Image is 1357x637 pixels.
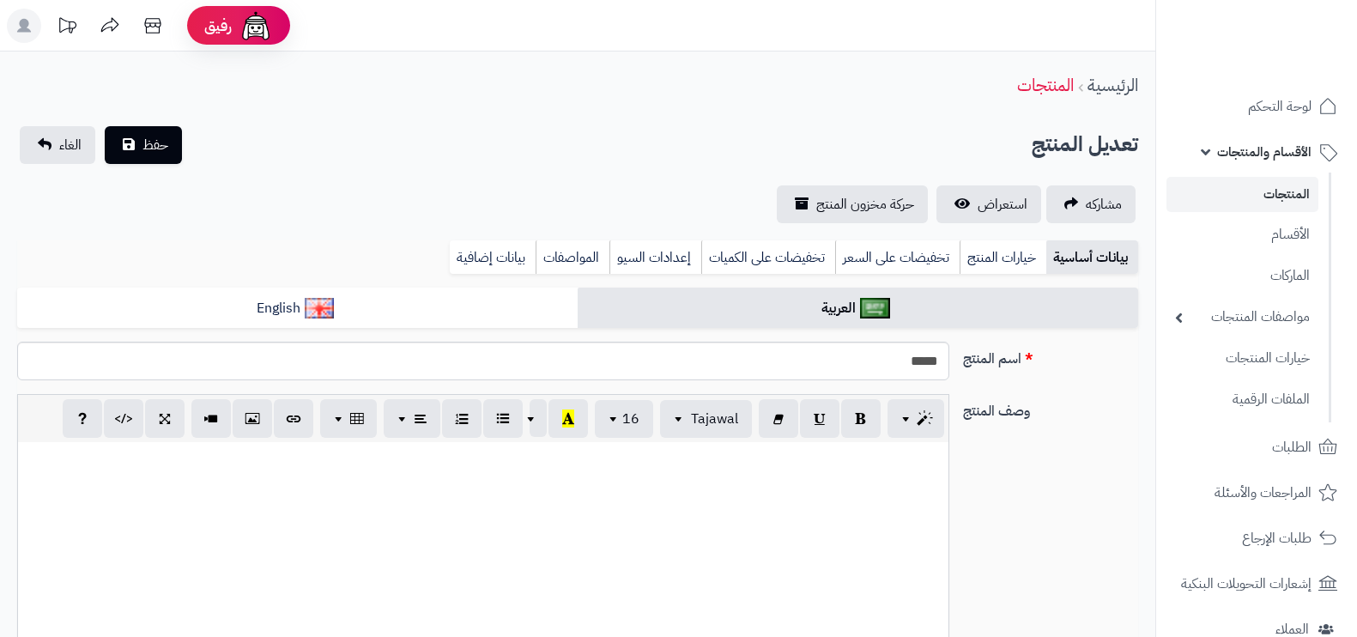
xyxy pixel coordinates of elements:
[1217,140,1312,164] span: الأقسام والمنتجات
[1046,240,1138,275] a: بيانات أساسية
[660,400,752,438] button: Tajawal
[1272,435,1312,459] span: الطلبات
[1181,572,1312,596] span: إشعارات التحويلات البنكية
[1240,45,1341,82] img: logo-2.png
[956,394,1145,422] label: وصف المنتج
[450,240,536,275] a: بيانات إضافية
[45,9,88,47] a: تحديثات المنصة
[1248,94,1312,118] span: لوحة التحكم
[59,135,82,155] span: الغاء
[1046,185,1136,223] a: مشاركه
[105,126,182,164] button: حفظ
[1166,177,1318,212] a: المنتجات
[1215,481,1312,505] span: المراجعات والأسئلة
[1166,86,1347,127] a: لوحة التحكم
[17,288,578,330] a: English
[305,298,335,318] img: English
[956,342,1145,369] label: اسم المنتج
[1166,427,1347,468] a: الطلبات
[978,194,1027,215] span: استعراض
[1166,299,1318,336] a: مواصفات المنتجات
[816,194,914,215] span: حركة مخزون المنتج
[595,400,653,438] button: 16
[578,288,1138,330] a: العربية
[1166,381,1318,418] a: الملفات الرقمية
[936,185,1041,223] a: استعراض
[1166,518,1347,559] a: طلبات الإرجاع
[1166,216,1318,253] a: الأقسام
[701,240,835,275] a: تخفيضات على الكميات
[835,240,960,275] a: تخفيضات على السعر
[1166,563,1347,604] a: إشعارات التحويلات البنكية
[960,240,1046,275] a: خيارات المنتج
[1017,72,1074,98] a: المنتجات
[691,409,738,429] span: Tajawal
[204,15,232,36] span: رفيق
[622,409,639,429] span: 16
[1087,72,1138,98] a: الرئيسية
[142,135,168,155] span: حفظ
[1086,194,1122,215] span: مشاركه
[536,240,609,275] a: المواصفات
[609,240,701,275] a: إعدادات السيو
[1166,340,1318,377] a: خيارات المنتجات
[239,9,273,43] img: ai-face.png
[1166,258,1318,294] a: الماركات
[1032,127,1138,162] h2: تعديل المنتج
[1242,526,1312,550] span: طلبات الإرجاع
[777,185,928,223] a: حركة مخزون المنتج
[20,126,95,164] a: الغاء
[860,298,890,318] img: العربية
[1166,472,1347,513] a: المراجعات والأسئلة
